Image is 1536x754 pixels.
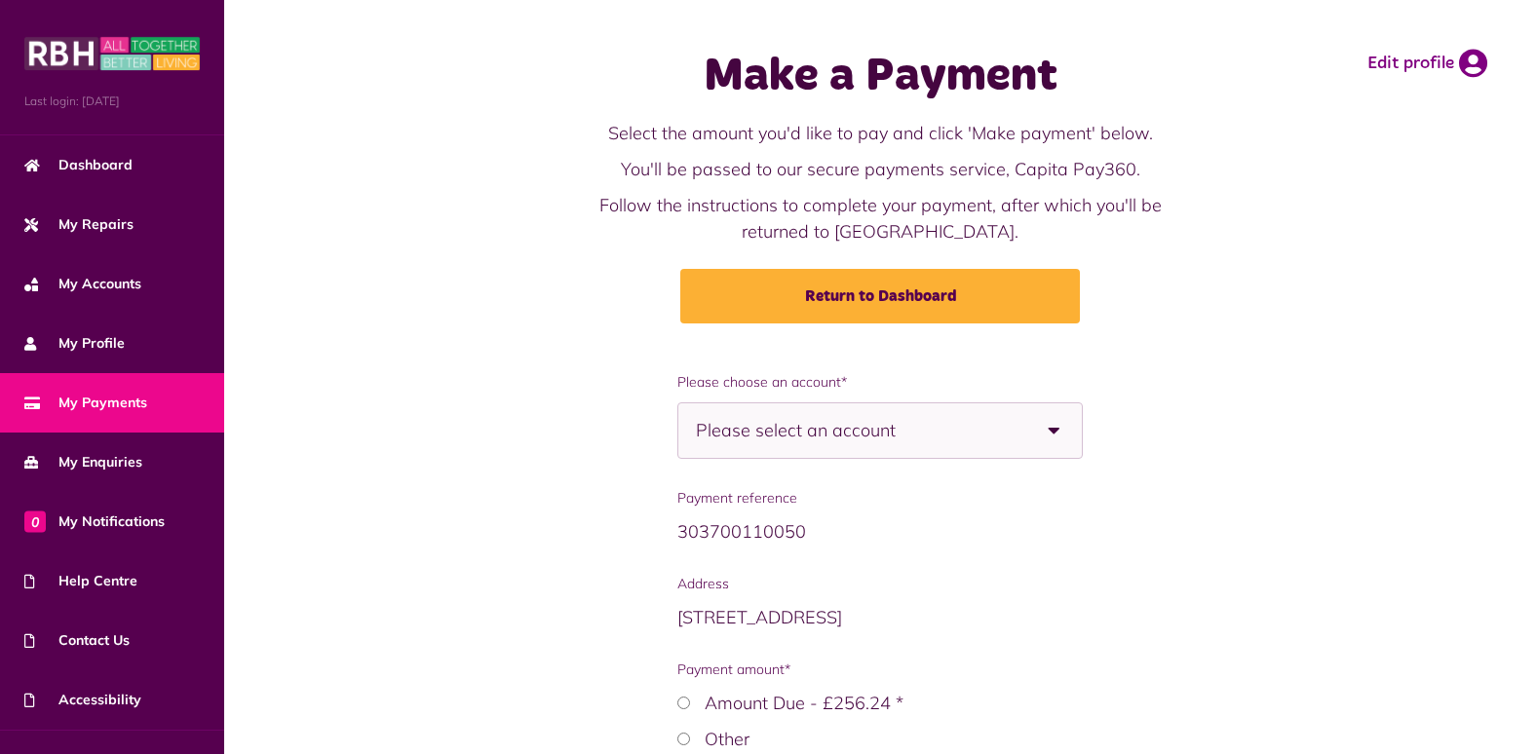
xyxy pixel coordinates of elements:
span: Last login: [DATE] [24,93,200,110]
span: [STREET_ADDRESS] [677,606,842,628]
span: My Repairs [24,214,134,235]
label: Amount Due - £256.24 * [705,692,903,714]
label: Other [705,728,749,750]
span: Address [677,574,1082,594]
span: Contact Us [24,630,130,651]
span: Accessibility [24,690,141,710]
span: Help Centre [24,571,137,591]
p: Select the amount you'd like to pay and click 'Make payment' below. [572,120,1189,146]
a: Edit profile [1367,49,1487,78]
span: My Accounts [24,274,141,294]
span: Dashboard [24,155,133,175]
p: Follow the instructions to complete your payment, after which you'll be returned to [GEOGRAPHIC_D... [572,192,1189,245]
span: Please choose an account* [677,372,1082,393]
span: My Profile [24,333,125,354]
a: Return to Dashboard [680,269,1080,323]
span: Please select an account [696,403,964,458]
p: You'll be passed to our secure payments service, Capita Pay360. [572,156,1189,182]
img: MyRBH [24,34,200,73]
h1: Make a Payment [572,49,1189,105]
span: My Notifications [24,511,165,532]
span: 303700110050 [677,520,806,543]
span: Payment amount* [677,660,1082,680]
span: Payment reference [677,488,1082,509]
span: 0 [24,510,46,532]
span: My Payments [24,393,147,413]
span: My Enquiries [24,452,142,472]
